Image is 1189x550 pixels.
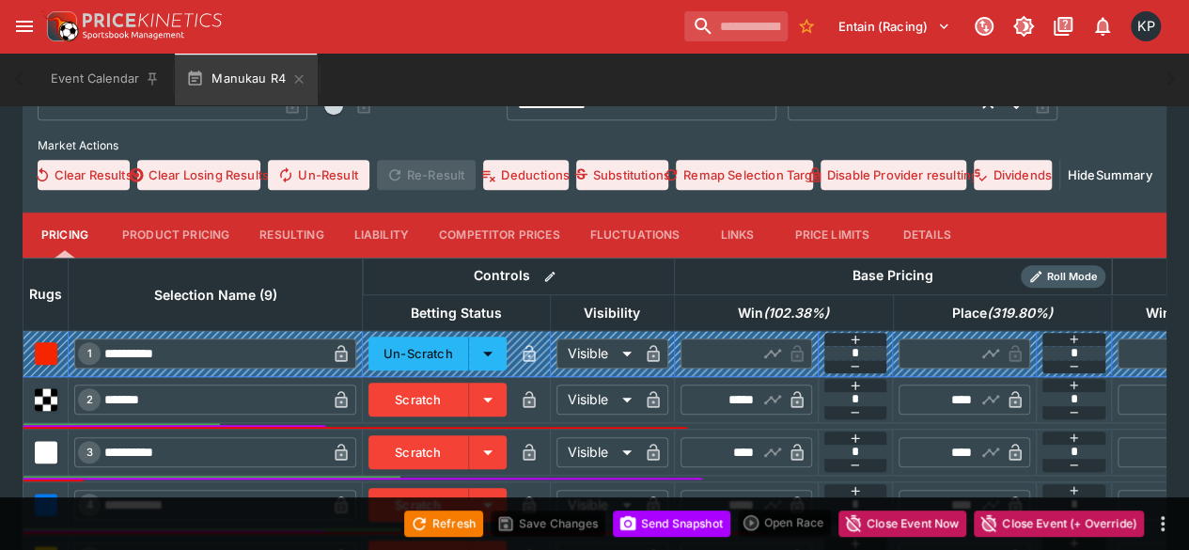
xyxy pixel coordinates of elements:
button: Send Snapshot [613,511,730,537]
th: Controls [363,258,675,294]
th: Rugs [23,258,69,330]
span: Betting Status [390,302,523,324]
button: Event Calendar [39,53,171,105]
button: Pricing [23,212,107,258]
button: Scratch [368,435,469,469]
span: 2 [83,393,97,406]
span: Selection Name (9) [133,284,298,306]
button: Scratch [368,488,469,522]
div: Visible [556,338,638,369]
div: Show/hide Price Roll mode configuration. [1021,265,1105,288]
button: Remap Selection Target [676,160,813,190]
div: Visible [556,437,638,467]
button: Fluctuations [575,212,696,258]
span: Visibility [563,302,661,324]
button: Connected to PK [967,9,1001,43]
img: PriceKinetics Logo [41,8,79,45]
button: Notifications [1086,9,1119,43]
button: Product Pricing [107,212,244,258]
button: Documentation [1046,9,1080,43]
button: Deductions [483,160,569,190]
button: Manukau R4 [175,53,318,105]
button: Refresh [404,511,483,537]
em: ( 319.80 %) [987,302,1053,324]
span: Roll Mode [1040,269,1105,285]
button: Dividends [974,160,1052,190]
button: Clear Results [38,160,130,190]
div: split button [738,510,831,536]
button: Clear Losing Results [137,160,260,190]
img: Sportsbook Management [83,31,184,39]
input: search [684,11,788,41]
img: PriceKinetics [83,13,222,27]
span: excl. Emergencies (100.08%) [717,302,850,324]
span: 3 [83,446,97,459]
button: open drawer [8,9,41,43]
button: Close Event Now [838,511,966,537]
button: Price Limits [779,212,884,258]
button: Details [884,212,969,258]
button: Liability [339,212,424,258]
button: Bulk edit [538,264,562,289]
button: more [1151,512,1174,535]
button: Kedar Pandit [1125,6,1166,47]
button: Select Tenant [827,11,962,41]
span: excl. Emergencies (300.46%) [931,302,1073,324]
button: Toggle light/dark mode [1007,9,1040,43]
div: Visible [556,490,638,520]
span: Re-Result [377,160,476,190]
button: Substitutions [576,160,668,190]
button: Resulting [244,212,338,258]
button: Close Event (+ Override) [974,511,1144,537]
div: Visible [556,385,638,415]
span: 1 [84,347,96,360]
button: No Bookmarks [791,11,821,41]
div: Base Pricing [845,264,941,288]
button: Links [695,212,779,258]
button: Scratch [368,383,469,416]
button: HideSummary [1068,160,1151,190]
button: Un-Result [268,160,368,190]
label: Market Actions [38,132,1151,160]
em: ( 102.38 %) [763,302,829,324]
div: Kedar Pandit [1131,11,1161,41]
button: Un-Scratch [368,337,469,370]
button: Competitor Prices [424,212,575,258]
button: Disable Provider resulting [821,160,966,190]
